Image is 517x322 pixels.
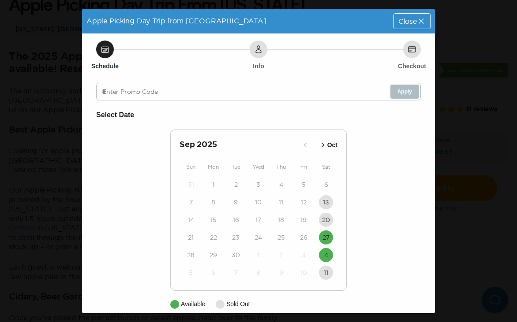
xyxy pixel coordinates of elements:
div: Wed [247,162,270,172]
time: 13 [323,198,329,207]
time: 7 [189,198,193,207]
button: 13 [319,195,333,209]
time: 4 [324,251,328,259]
button: 21 [184,230,198,244]
button: 17 [251,213,266,227]
button: 15 [206,213,221,227]
time: 1 [257,251,259,259]
button: 18 [274,213,288,227]
button: 25 [274,230,288,244]
button: 29 [206,248,221,262]
time: 5 [189,268,193,277]
time: 10 [255,198,262,207]
p: Sold Out [226,300,250,309]
time: 25 [277,233,285,242]
time: 1 [212,180,214,189]
button: 19 [296,213,311,227]
time: 7 [234,268,238,277]
div: Sun [180,162,202,172]
time: 4 [279,180,283,189]
button: 20 [319,213,333,227]
button: 24 [251,230,266,244]
button: 4 [319,248,333,262]
time: 2 [279,251,283,259]
time: 22 [210,233,217,242]
div: Tue [225,162,247,172]
time: 15 [210,215,217,224]
button: 11 [274,195,288,209]
div: Thu [270,162,292,172]
time: 26 [300,233,307,242]
button: 12 [296,195,311,209]
button: 10 [296,266,311,280]
h2: Sep 2025 [180,139,298,151]
button: 3 [251,178,266,192]
time: 10 [300,268,307,277]
time: 16 [233,215,239,224]
p: Oct [327,141,337,150]
button: 7 [229,266,243,280]
time: 9 [234,198,238,207]
button: 3 [296,248,311,262]
div: Mon [202,162,225,172]
time: 20 [322,215,330,224]
time: 18 [278,215,284,224]
button: 30 [229,248,243,262]
time: 8 [256,268,260,277]
h6: Select Date [96,109,421,121]
button: 11 [319,266,333,280]
time: 11 [324,268,328,277]
time: 21 [188,233,194,242]
span: Apple Picking Day Trip from [GEOGRAPHIC_DATA] [86,17,266,25]
button: 28 [184,248,198,262]
time: 12 [301,198,307,207]
button: 4 [274,178,288,192]
time: 31 [188,180,194,189]
button: 8 [206,195,221,209]
time: 11 [279,198,283,207]
time: 2 [234,180,238,189]
time: 3 [256,180,260,189]
button: 6 [206,266,221,280]
button: 27 [319,230,333,244]
time: 6 [324,180,328,189]
time: 6 [211,268,215,277]
button: 23 [229,230,243,244]
button: 14 [184,213,198,227]
div: Sat [315,162,337,172]
time: 29 [210,251,217,259]
h6: Checkout [398,62,426,70]
button: 2 [274,248,288,262]
button: 6 [319,178,333,192]
button: 16 [229,213,243,227]
time: 9 [279,268,283,277]
time: 27 [322,233,330,242]
button: 10 [251,195,266,209]
time: 24 [255,233,262,242]
button: 5 [184,266,198,280]
button: 31 [184,178,198,192]
button: 22 [206,230,221,244]
time: 30 [232,251,240,259]
div: Fri [292,162,315,172]
span: Close [398,18,417,25]
p: Available [181,300,205,309]
button: 9 [229,195,243,209]
button: 1 [206,178,221,192]
time: 14 [188,215,194,224]
time: 5 [302,180,306,189]
button: 1 [251,248,266,262]
button: 26 [296,230,311,244]
time: 28 [187,251,195,259]
button: Oct [316,138,340,152]
time: 17 [255,215,261,224]
time: 19 [300,215,307,224]
button: 8 [251,266,266,280]
button: 5 [296,178,311,192]
time: 3 [302,251,306,259]
h6: Schedule [91,62,119,70]
button: 7 [184,195,198,209]
time: 23 [232,233,240,242]
time: 8 [211,198,215,207]
button: 2 [229,178,243,192]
